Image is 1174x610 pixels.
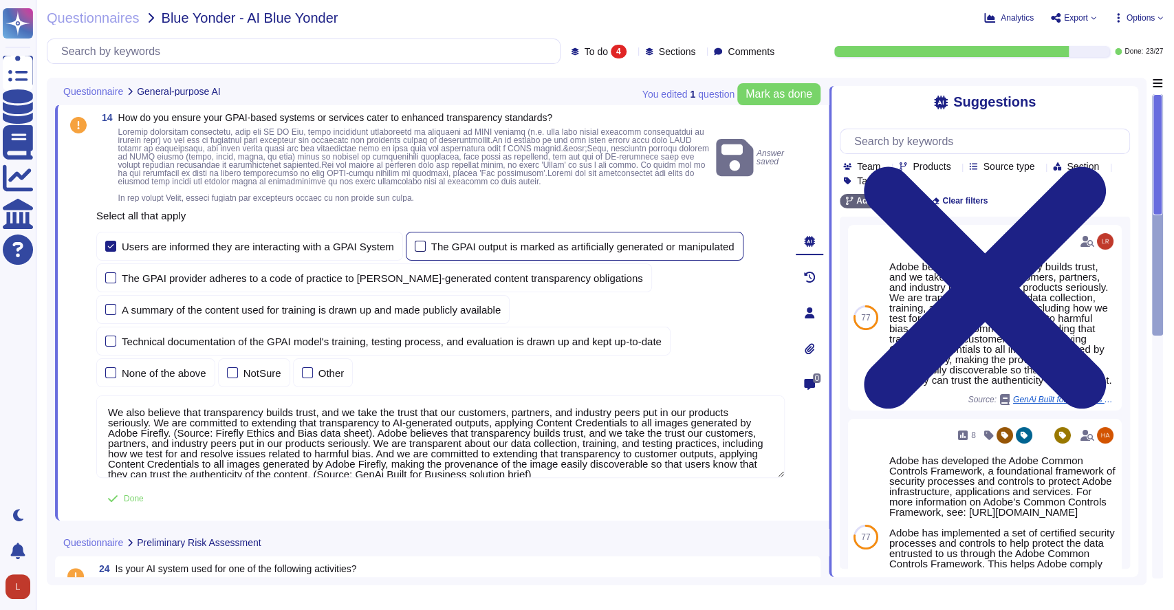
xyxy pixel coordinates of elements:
[118,112,553,123] span: How do you ensure your GPAI-based systems or services cater to enhanced transparency standards?
[1097,233,1113,250] img: user
[243,368,281,378] div: NotSure
[122,368,206,378] div: None of the above
[124,494,144,503] span: Done
[122,241,394,252] div: Users are informed they are interacting with a GPAI System
[1127,14,1155,22] span: Options
[861,533,870,541] span: 77
[118,127,709,203] span: Loremip dolorsitam consectetu, adip eli SE DO Eiu, tempo incididunt utlaboreetd ma aliquaeni ad M...
[659,47,696,56] span: Sections
[162,11,338,25] span: Blue Yonder - AI Blue Yonder
[122,336,662,347] div: Technical documentation of the GPAI model's training, testing process, and evaluation is drawn up...
[96,210,785,221] p: Select all that apply
[63,538,123,547] span: Questionnaire
[137,538,261,547] span: Preliminary Risk Assessment
[1001,14,1034,22] span: Analytics
[1097,427,1113,444] img: user
[746,89,812,100] span: Mark as done
[96,485,155,512] button: Done
[847,129,1129,153] input: Search by keywords
[116,563,357,574] span: Is your AI system used for one of the following activities?
[861,314,870,322] span: 77
[94,564,110,574] span: 24
[122,273,643,283] div: The GPAI provider adheres to a code of practice to [PERSON_NAME]-generated content transparency o...
[1146,48,1163,55] span: 23 / 27
[96,395,785,478] textarea: We also believe that transparency builds trust, and we take the trust that our customers, partner...
[47,11,140,25] span: Questionnaires
[1124,48,1143,55] span: Done:
[122,305,501,315] div: A summary of the content used for training is drawn up and made publicly available
[690,89,695,99] b: 1
[984,12,1034,23] button: Analytics
[611,45,627,58] div: 4
[585,47,608,56] span: To do
[54,39,560,63] input: Search by keywords
[737,83,820,105] button: Mark as done
[716,136,785,179] span: Answer saved
[6,574,30,599] img: user
[318,368,345,378] div: Other
[642,89,735,99] span: You edited question
[813,373,820,383] span: 0
[3,571,40,602] button: user
[728,47,774,56] span: Comments
[1064,14,1088,22] span: Export
[137,87,220,96] span: General-purpose AI
[96,113,113,122] span: 14
[63,87,123,96] span: Questionnaire
[431,241,735,252] div: The GPAI output is marked as artificially generated or manipulated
